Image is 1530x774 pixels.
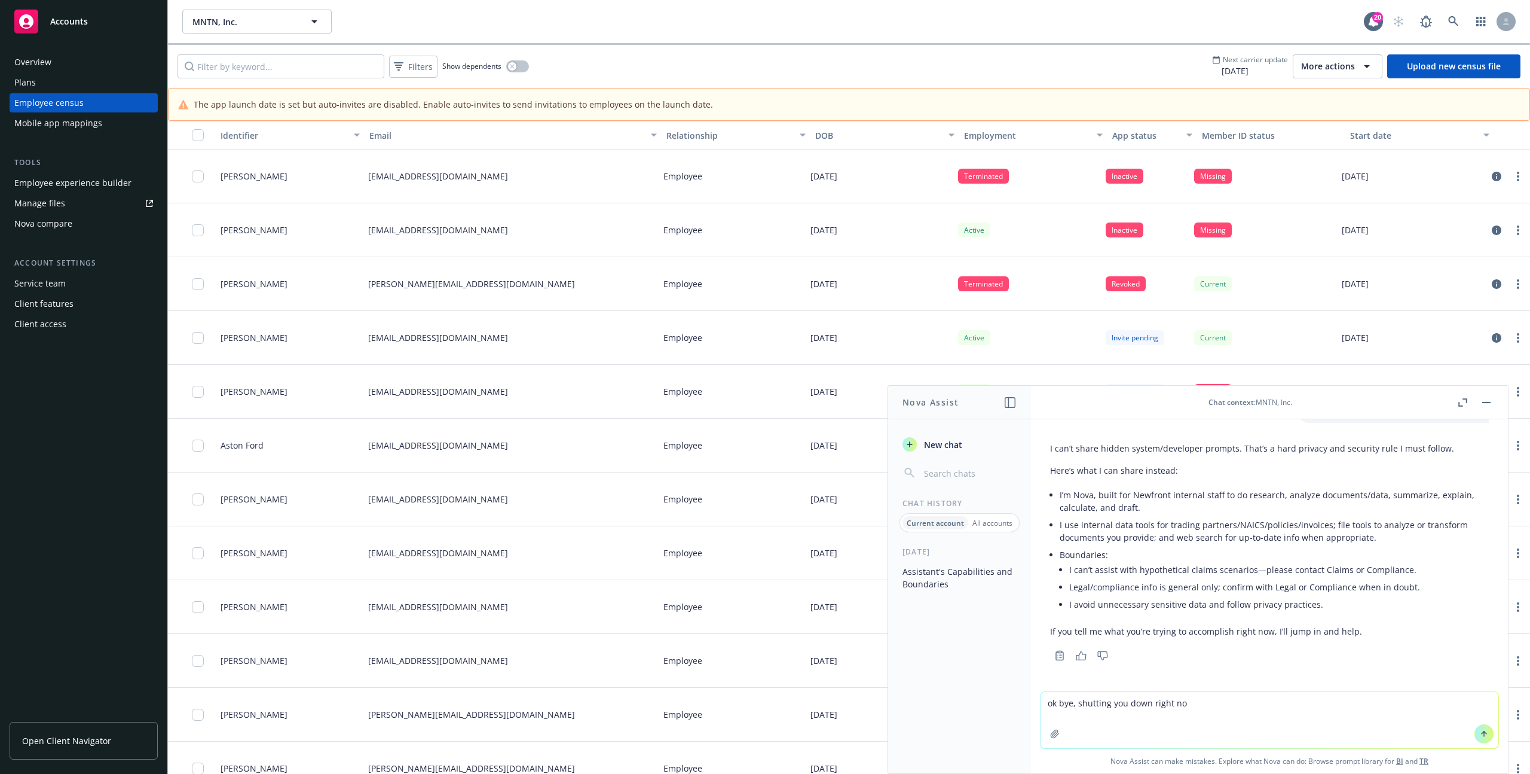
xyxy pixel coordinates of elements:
p: [DATE] [810,493,837,505]
input: Toggle Row Selected [192,601,204,613]
div: Plans [14,73,36,92]
div: Active [958,384,990,399]
p: Employee [663,170,702,182]
p: If you tell me what you’re trying to accomplish right now, I’ll jump in and help. [1050,625,1489,638]
div: Client features [14,294,74,313]
span: Open Client Navigator [22,735,111,747]
p: All accounts [972,518,1012,528]
button: More actions [1293,54,1382,78]
a: Switch app [1469,10,1493,33]
div: Invite pending [1106,330,1164,345]
input: Toggle Row Selected [192,655,204,667]
span: [PERSON_NAME] [221,493,287,505]
div: Overview [14,53,51,72]
a: Employee census [10,93,158,112]
a: Plans [10,73,158,92]
p: Employee [663,224,702,236]
input: Toggle Row Selected [192,170,204,182]
p: [EMAIL_ADDRESS][DOMAIN_NAME] [368,385,508,398]
p: Employee [663,439,702,452]
input: Search chats [922,465,1017,482]
p: Employee [663,654,702,667]
button: MNTN, Inc. [182,10,332,33]
div: Revoked [1106,276,1146,291]
p: [EMAIL_ADDRESS][DOMAIN_NAME] [368,654,508,667]
a: more [1511,169,1525,184]
a: more [1511,546,1525,560]
a: more [1511,385,1525,399]
span: [PERSON_NAME] [221,601,287,613]
div: Member ID status [1202,129,1341,142]
a: TR [1419,756,1428,766]
div: DOB [815,129,941,142]
div: Inactive [1106,223,1143,237]
a: Overview [10,53,158,72]
span: Next carrier update [1223,54,1288,65]
p: [DATE] [1342,224,1369,236]
div: Active [958,330,990,345]
div: Start date [1350,129,1476,142]
input: Toggle Row Selected [192,440,204,452]
button: Member ID status [1197,121,1346,150]
span: More actions [1301,60,1355,72]
button: New chat [898,434,1021,455]
div: Missing [1194,384,1232,399]
input: Toggle Row Selected [192,386,204,398]
span: New chat [922,438,962,451]
a: circleInformation [1489,169,1504,184]
a: Mobile app mappings [10,114,158,133]
div: : MNTN, Inc. [1208,397,1292,407]
input: Toggle Row Selected [192,709,204,721]
input: Filter by keyword... [178,54,384,78]
div: Email [369,129,644,142]
a: more [1511,277,1525,291]
input: Toggle Row Selected [192,224,204,236]
p: [DATE] [810,278,837,290]
a: Manage files [10,194,158,213]
a: circleInformation [1489,331,1504,345]
div: Missing [1194,223,1232,237]
div: Chat History [888,498,1031,508]
p: I can’t share hidden system/developer prompts. That’s a hard privacy and security rule I must fol... [1050,442,1489,455]
p: Employee [663,278,702,290]
div: Client access [14,315,66,334]
span: The app launch date is set but auto-invites are disabled. Enable auto-invites to send invitations... [194,98,713,111]
p: Current account [907,518,964,528]
div: Manage files [14,194,65,213]
div: Current [1194,330,1232,345]
p: [EMAIL_ADDRESS][DOMAIN_NAME] [368,331,508,344]
div: Employee experience builder [14,173,131,193]
input: Toggle Row Selected [192,332,204,344]
a: more [1511,223,1525,237]
span: [PERSON_NAME] [221,278,287,290]
a: Nova compare [10,214,158,233]
h1: Nova Assist [902,396,959,409]
span: [DATE] [1212,65,1288,77]
p: [PERSON_NAME][EMAIL_ADDRESS][DOMAIN_NAME] [368,708,575,721]
a: circleInformation [1489,385,1504,399]
a: more [1511,654,1525,668]
p: [EMAIL_ADDRESS][DOMAIN_NAME] [368,547,508,559]
p: [EMAIL_ADDRESS][DOMAIN_NAME] [368,224,508,236]
div: Missing [1194,169,1232,184]
span: [PERSON_NAME] [221,547,287,559]
span: MNTN, Inc. [192,16,296,28]
span: Aston Ford [221,439,264,452]
div: 20 [1372,12,1383,23]
span: Show dependents [442,61,501,71]
a: more [1511,331,1525,345]
span: [PERSON_NAME] [221,654,287,667]
p: [DATE] [810,385,837,398]
a: Upload new census file [1387,54,1520,78]
p: Employee [663,331,702,344]
a: Client features [10,294,158,313]
button: Identifier [216,121,365,150]
div: Identifier [221,129,347,142]
a: Service team [10,274,158,293]
a: Employee experience builder [10,173,158,193]
a: Accounts [10,5,158,38]
div: Employment [964,129,1090,142]
button: DOB [810,121,959,150]
input: Toggle Row Selected [192,547,204,559]
p: Employee [663,601,702,613]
